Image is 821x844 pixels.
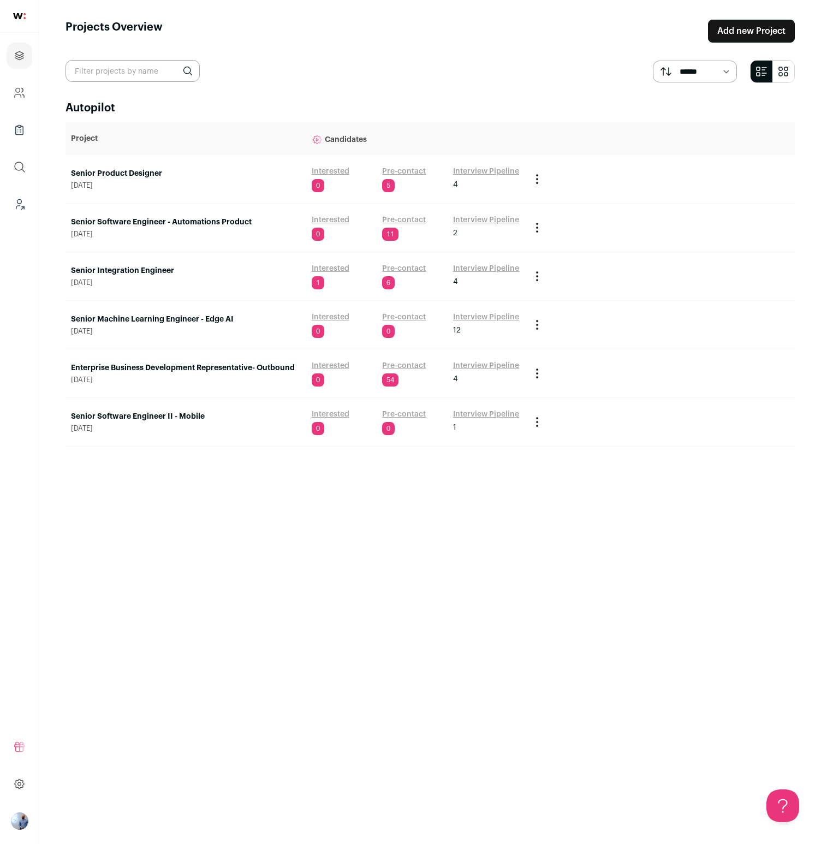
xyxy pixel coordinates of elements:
[312,166,349,177] a: Interested
[453,312,519,323] a: Interview Pipeline
[382,373,398,387] span: 54
[11,812,28,830] img: 97332-medium_jpg
[531,221,544,234] button: Project Actions
[312,179,324,192] span: 0
[66,20,163,43] h1: Projects Overview
[312,215,349,225] a: Interested
[7,80,32,106] a: Company and ATS Settings
[71,411,301,422] a: Senior Software Engineer II - Mobile
[453,360,519,371] a: Interview Pipeline
[312,422,324,435] span: 0
[312,263,349,274] a: Interested
[708,20,795,43] a: Add new Project
[453,166,519,177] a: Interview Pipeline
[453,179,458,190] span: 4
[71,314,301,325] a: Senior Machine Learning Engineer - Edge AI
[531,270,544,283] button: Project Actions
[382,179,395,192] span: 5
[382,325,395,338] span: 0
[453,263,519,274] a: Interview Pipeline
[531,318,544,331] button: Project Actions
[71,168,301,179] a: Senior Product Designer
[531,415,544,429] button: Project Actions
[382,360,426,371] a: Pre-contact
[312,409,349,420] a: Interested
[531,367,544,380] button: Project Actions
[382,263,426,274] a: Pre-contact
[71,376,301,384] span: [DATE]
[312,325,324,338] span: 0
[71,265,301,276] a: Senior Integration Engineer
[312,312,349,323] a: Interested
[453,422,456,433] span: 1
[71,133,301,144] p: Project
[382,228,398,241] span: 11
[312,360,349,371] a: Interested
[382,422,395,435] span: 0
[382,276,395,289] span: 6
[382,166,426,177] a: Pre-contact
[7,117,32,143] a: Company Lists
[382,215,426,225] a: Pre-contact
[13,13,26,19] img: wellfound-shorthand-0d5821cbd27db2630d0214b213865d53afaa358527fdda9d0ea32b1df1b89c2c.svg
[71,181,301,190] span: [DATE]
[71,278,301,287] span: [DATE]
[453,215,519,225] a: Interview Pipeline
[453,325,461,336] span: 12
[66,100,795,116] h2: Autopilot
[7,43,32,69] a: Projects
[766,789,799,822] iframe: Toggle Customer Support
[382,312,426,323] a: Pre-contact
[11,812,28,830] button: Open dropdown
[382,409,426,420] a: Pre-contact
[312,276,324,289] span: 1
[312,128,520,150] p: Candidates
[453,228,457,239] span: 2
[71,217,301,228] a: Senior Software Engineer - Automations Product
[71,424,301,433] span: [DATE]
[66,60,200,82] input: Filter projects by name
[453,409,519,420] a: Interview Pipeline
[453,373,458,384] span: 4
[312,373,324,387] span: 0
[453,276,458,287] span: 4
[312,228,324,241] span: 0
[7,191,32,217] a: Leads (Backoffice)
[531,173,544,186] button: Project Actions
[71,362,301,373] a: Enterprise Business Development Representative- Outbound
[71,230,301,239] span: [DATE]
[71,327,301,336] span: [DATE]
